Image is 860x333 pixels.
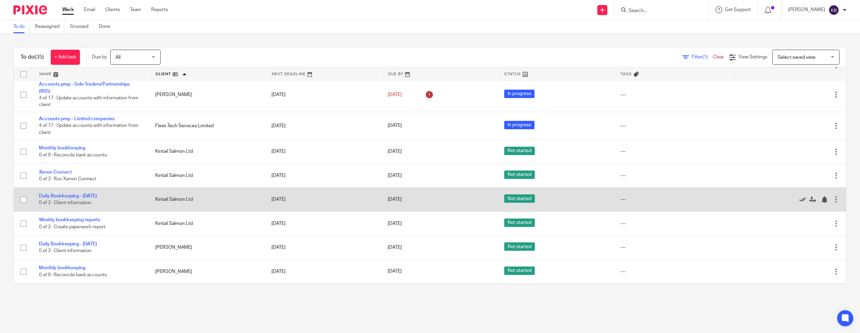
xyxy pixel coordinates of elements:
span: 0 of 2 · Client information [39,201,91,205]
a: + Add task [51,50,80,65]
a: Email [84,6,95,13]
a: Mark as done [799,196,809,203]
td: [DATE] [265,163,381,187]
div: --- [620,268,723,275]
div: --- [620,123,723,129]
td: Kintail Salmon Ltd [148,211,265,235]
span: View Settings [738,55,767,59]
span: Not started [504,194,535,203]
td: [DATE] [265,78,381,112]
span: [DATE] [388,173,402,178]
span: 0 of 2 · Create paperwork report [39,225,105,229]
img: svg%3E [828,5,839,15]
span: All [116,55,121,60]
a: Daily Bookkeeping - [DATE] [39,194,97,198]
td: [DATE] [265,140,381,163]
a: Clients [105,6,120,13]
a: Accounts prep - Sole Traders/Partnerships (IRIS) [39,82,130,93]
td: Kintail Salmon Ltd [148,140,265,163]
div: --- [620,220,723,227]
td: [DATE] [265,112,381,139]
h1: To do [20,54,44,61]
img: Pixie [13,5,47,14]
div: --- [620,148,723,155]
p: Due by [92,54,107,60]
td: [PERSON_NAME] [148,78,265,112]
td: Fleet-Tech Services Limited [148,112,265,139]
td: [DATE] [265,188,381,211]
a: Snoozed [70,20,94,33]
a: Clear [713,55,724,59]
td: [PERSON_NAME] [148,236,265,259]
div: --- [620,196,723,203]
span: Get Support [725,7,751,12]
td: [PERSON_NAME] [148,283,265,307]
a: Reassigned [35,20,65,33]
span: 0 of 2 · Run Xenon Connect [39,177,96,181]
div: --- [620,172,723,179]
span: [DATE] [388,221,402,226]
span: Not started [504,242,535,251]
a: Weekly bookkeeping reports [39,218,100,222]
span: 0 of 9 · Reconcile bank accounts [39,273,107,277]
td: [DATE] [265,211,381,235]
span: [DATE] [388,269,402,274]
div: --- [620,91,723,98]
td: Kintail Salmon Ltd [148,163,265,187]
span: (1) [702,55,708,59]
span: 0 of 2 · Client information [39,248,91,253]
td: [DATE] [265,259,381,283]
span: Not started [504,219,535,227]
td: [DATE] [265,236,381,259]
span: (35) [35,54,44,60]
td: [PERSON_NAME] [148,259,265,283]
a: Accounts prep - Limited companies [39,116,115,121]
span: 4 of 17 · Update accounts with information from client [39,124,138,135]
span: 0 of 9 · Reconcile bank accounts [39,153,107,157]
span: [DATE] [388,245,402,250]
a: To do [13,20,30,33]
span: [DATE] [388,149,402,154]
span: [DATE] [388,124,402,128]
span: Filter [692,55,713,59]
span: Not started [504,267,535,275]
span: [DATE] [388,197,402,202]
a: Team [130,6,141,13]
td: [DATE] [265,283,381,307]
span: [DATE] [388,92,402,97]
span: Not started [504,147,535,155]
div: --- [620,244,723,251]
p: [PERSON_NAME] [788,6,825,13]
a: Monthly bookkeeping [39,146,85,150]
span: In progress [504,121,534,129]
a: Daily Bookkeeping - [DATE] [39,242,97,246]
span: Select saved view [778,55,815,60]
span: Tags [620,72,632,76]
input: Search [628,8,688,14]
a: Monthly bookkeeping [39,266,85,270]
span: Not started [504,171,535,179]
a: Reports [151,6,168,13]
a: Work [62,6,74,13]
a: Done [99,20,115,33]
span: 4 of 17 · Update accounts with information from client [39,96,138,107]
a: Xenon Connect [39,170,72,175]
td: Kintail Salmon Ltd [148,188,265,211]
span: In progress [504,90,534,98]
